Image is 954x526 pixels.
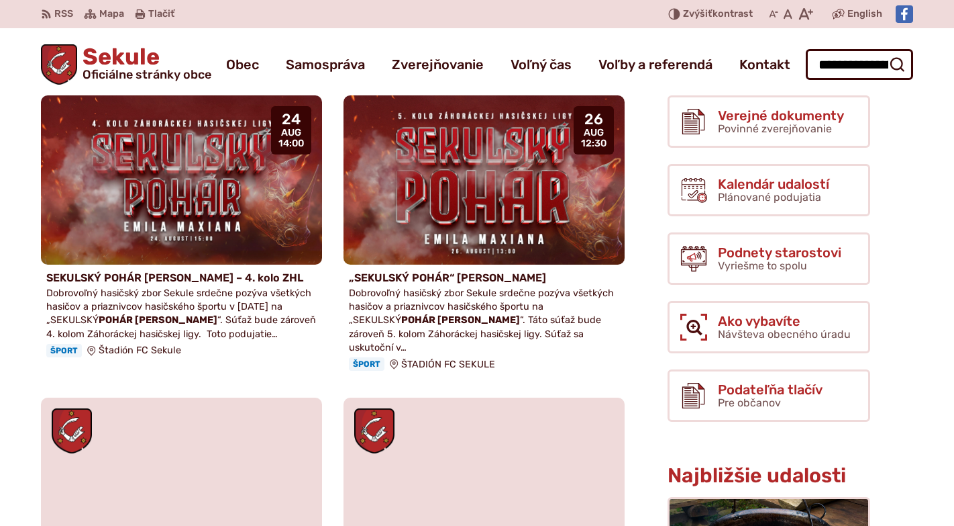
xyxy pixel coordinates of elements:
a: Zverejňovanie [392,46,484,83]
span: 26 [581,112,606,128]
a: Voľný čas [511,46,572,83]
span: ŠTADIÓN FC SEKULE [401,359,495,370]
a: „SEKULSKÝ POHÁR“ [PERSON_NAME] Dobrovoľný hasičský zbor Sekule srdečne pozýva všetkých hasičov a ... [343,95,625,376]
span: RSS [54,6,73,22]
span: Štadión FC Sekule [99,345,181,356]
span: kontrast [683,9,753,20]
a: Podnety starostovi Vyriešme to spolu [668,232,870,285]
a: Voľby a referendá [598,46,712,83]
span: Podnety starostovi [718,245,841,260]
a: English [845,6,885,22]
span: 14:00 [278,138,304,149]
span: Mapa [99,6,124,22]
span: Tlačiť [148,9,174,20]
span: 12:30 [581,138,606,149]
span: Vyriešme to spolu [718,259,807,272]
a: Kontakt [739,46,790,83]
span: Dobrovoľný hasičský zbor Sekule srdečne pozýva všetkých hasičov a priaznivcov hasičského športu n... [349,288,614,353]
span: 24 [278,112,304,128]
a: Ako vybavíte Návšteva obecného úradu [668,301,870,353]
a: Obec [226,46,259,83]
strong: POHÁR [PERSON_NAME] [99,314,217,326]
a: Logo Sekule, prejsť na domovskú stránku. [41,44,211,85]
h3: Najbližšie udalosti [668,465,870,487]
h4: „SEKULSKÝ POHÁR“ [PERSON_NAME] [349,271,619,284]
span: aug [581,128,606,138]
span: Kalendár udalostí [718,177,829,191]
span: Návšteva obecného úradu [718,328,851,341]
a: SEKULSKÝ POHÁR [PERSON_NAME] – 4. kolo ZHL Dobrovoľný hasičský zbor Sekule srdečne pozýva všetkýc... [41,95,322,363]
span: Zvýšiť [683,8,712,19]
span: Sekule [77,46,211,81]
a: Podateľňa tlačív Pre občanov [668,369,870,422]
strong: POHÁR [PERSON_NAME] [401,314,520,326]
span: Povinné zverejňovanie [718,122,832,135]
span: Pre občanov [718,396,781,409]
span: Šport [46,344,82,357]
a: Samospráva [286,46,365,83]
span: English [847,6,882,22]
span: Verejné dokumenty [718,108,844,123]
span: Oficiálne stránky obce [83,69,211,81]
span: Šport [349,357,384,371]
span: Ako vybavíte [718,314,851,328]
a: Verejné dokumenty Povinné zverejňovanie [668,95,870,148]
span: Dobrovoľný hasičský zbor Sekule srdečne pozýva všetkých hasičov a priaznivcov hasičského športu v... [46,288,316,339]
span: Plánované podujatia [718,191,821,204]
h4: SEKULSKÝ POHÁR [PERSON_NAME] – 4. kolo ZHL [46,271,317,284]
span: Podateľňa tlačív [718,382,823,397]
img: Prejsť na domovskú stránku [41,44,77,85]
span: aug [278,128,304,138]
img: Prejsť na Facebook stránku [896,5,913,23]
a: Kalendár udalostí Plánované podujatia [668,164,870,216]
